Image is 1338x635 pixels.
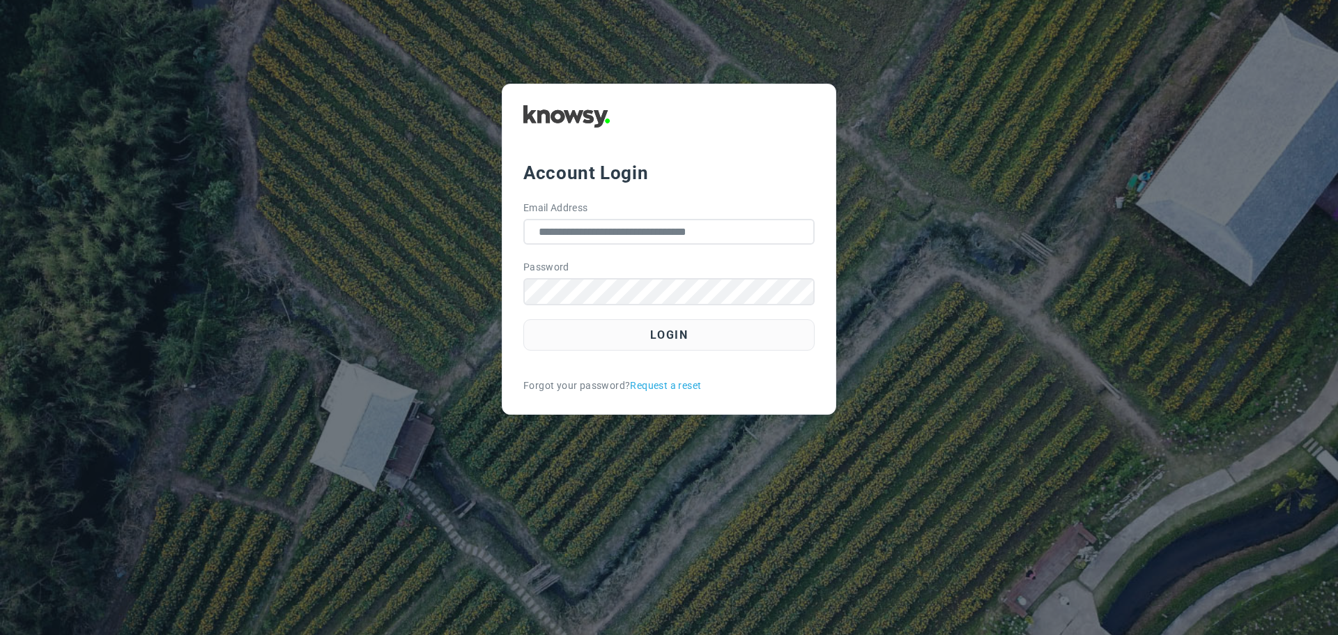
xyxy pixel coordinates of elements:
[523,201,588,215] label: Email Address
[523,378,815,393] div: Forgot your password?
[523,160,815,185] div: Account Login
[523,319,815,351] button: Login
[630,378,701,393] a: Request a reset
[523,260,569,275] label: Password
